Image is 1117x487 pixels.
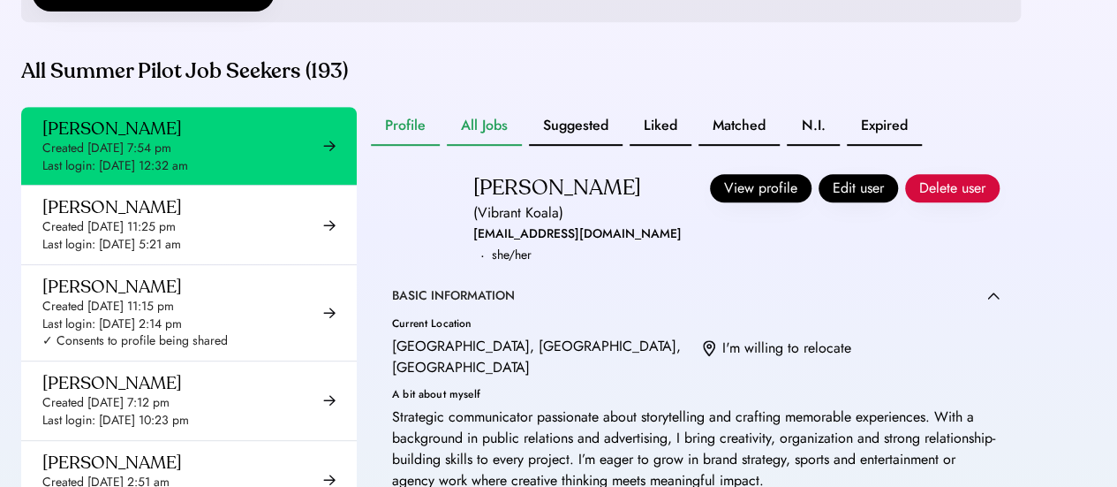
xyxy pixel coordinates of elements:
div: [EMAIL_ADDRESS][DOMAIN_NAME] [473,224,682,245]
div: Created [DATE] 7:54 pm [42,140,171,157]
img: caret-up.svg [987,292,1000,300]
button: Matched [698,107,780,146]
div: · [480,245,485,266]
div: Last login: [DATE] 5:21 am [42,236,181,254]
img: arrow-right-black.svg [323,307,336,319]
div: she/her [492,245,532,266]
div: A bit about myself [392,389,1000,399]
img: arrow-right-black.svg [323,474,336,486]
div: [PERSON_NAME] [42,196,182,218]
img: arrow-right-black.svg [323,394,336,407]
div: All Summer Pilot Job Seekers (193) [21,57,1021,86]
div: Created [DATE] 11:15 pm [42,298,174,316]
button: Delete user [905,174,1000,202]
div: Last login: [DATE] 12:32 am [42,157,188,175]
img: arrow-right-black.svg [323,219,336,232]
div: Last login: [DATE] 10:23 pm [42,412,189,430]
div: Created [DATE] 11:25 pm [42,218,176,236]
button: Edit user [819,174,898,202]
div: BASIC INFORMATION [392,287,515,305]
div: [PERSON_NAME] [42,452,182,474]
div: Last login: [DATE] 2:14 pm [42,316,182,333]
img: location.svg [703,340,715,358]
button: Profile [371,107,440,146]
div: [PERSON_NAME] [42,276,182,298]
img: yH5BAEAAAAALAAAAAABAAEAAAIBRAA7 [392,174,463,244]
div: [GEOGRAPHIC_DATA], [GEOGRAPHIC_DATA], [GEOGRAPHIC_DATA] [392,336,689,378]
div: ✓ Consents to profile being shared [42,332,228,350]
div: Current Location [392,318,689,329]
img: arrow-right-black.svg [323,140,336,152]
button: N.I. [787,107,840,146]
div: I'm willing to relocate [722,338,851,359]
button: Expired [847,107,922,146]
button: View profile [710,174,811,202]
div: [PERSON_NAME] [42,118,182,140]
div: [PERSON_NAME] [42,372,182,394]
button: Liked [630,107,691,146]
div: [PERSON_NAME] [473,174,641,202]
div: Created [DATE] 7:12 pm [42,394,170,412]
button: All Jobs [447,107,522,146]
button: Suggested [529,107,623,146]
div: (Vibrant Koala) [473,202,563,224]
